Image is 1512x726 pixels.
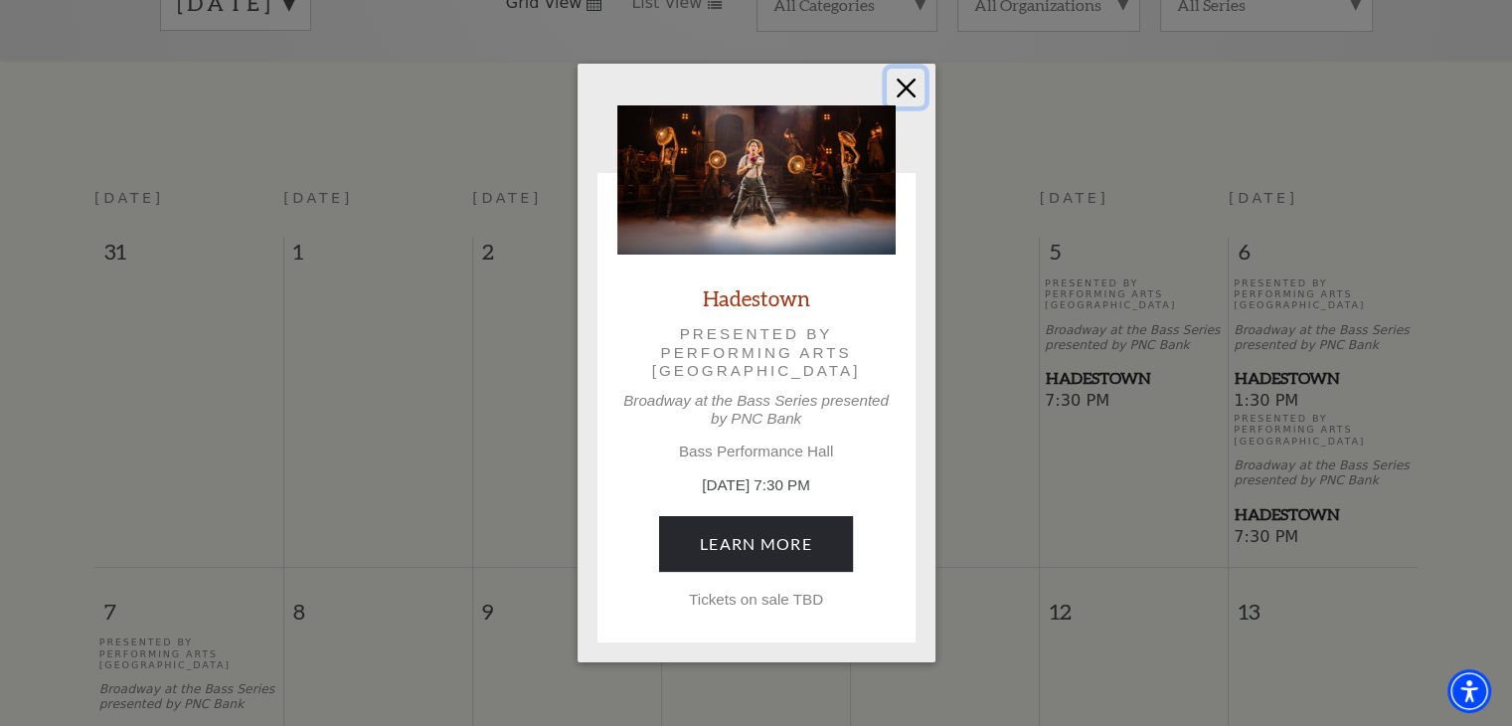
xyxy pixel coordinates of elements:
[703,284,810,311] a: Hadestown
[617,474,896,497] p: [DATE] 7:30 PM
[645,325,868,380] p: Presented by Performing Arts [GEOGRAPHIC_DATA]
[887,69,924,106] button: Close
[617,105,896,255] img: Hadestown
[1447,669,1491,713] div: Accessibility Menu
[617,392,896,428] p: Broadway at the Bass Series presented by PNC Bank
[659,516,853,572] a: June 5, 7:30 PM Learn More Tickets on sale TBD
[617,443,896,460] p: Bass Performance Hall
[617,591,896,609] p: Tickets on sale TBD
